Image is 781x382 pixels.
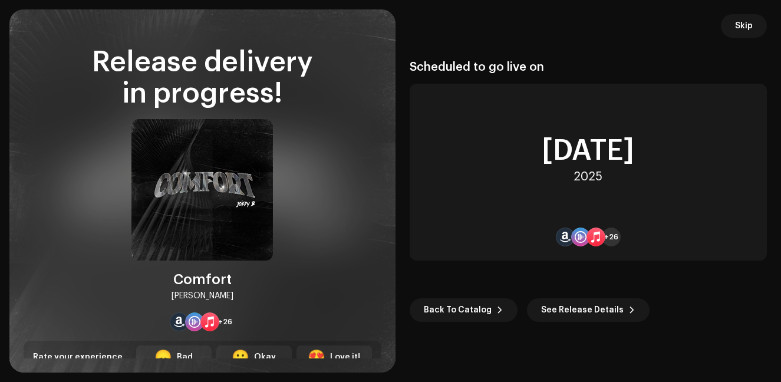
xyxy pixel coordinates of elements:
[410,298,518,322] button: Back To Catalog
[410,60,767,74] div: Scheduled to go live on
[177,351,193,364] div: Bad
[542,137,634,165] div: [DATE]
[424,298,492,322] span: Back To Catalog
[131,119,273,261] img: 4804777a-5421-43fe-84f2-6ac60cef02a6
[721,14,767,38] button: Skip
[24,47,381,110] div: Release delivery in progress!
[604,232,618,242] span: +26
[330,351,360,364] div: Love it!
[527,298,650,322] button: See Release Details
[173,270,232,289] div: Comfort
[574,170,602,184] div: 2025
[33,353,123,361] span: Rate your experience
[541,298,624,322] span: See Release Details
[254,351,276,364] div: Okay
[735,14,753,38] span: Skip
[218,317,232,327] span: +26
[308,350,325,364] div: 😍
[232,350,249,364] div: 🙂
[154,350,172,364] div: 😞
[172,289,233,303] div: [PERSON_NAME]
